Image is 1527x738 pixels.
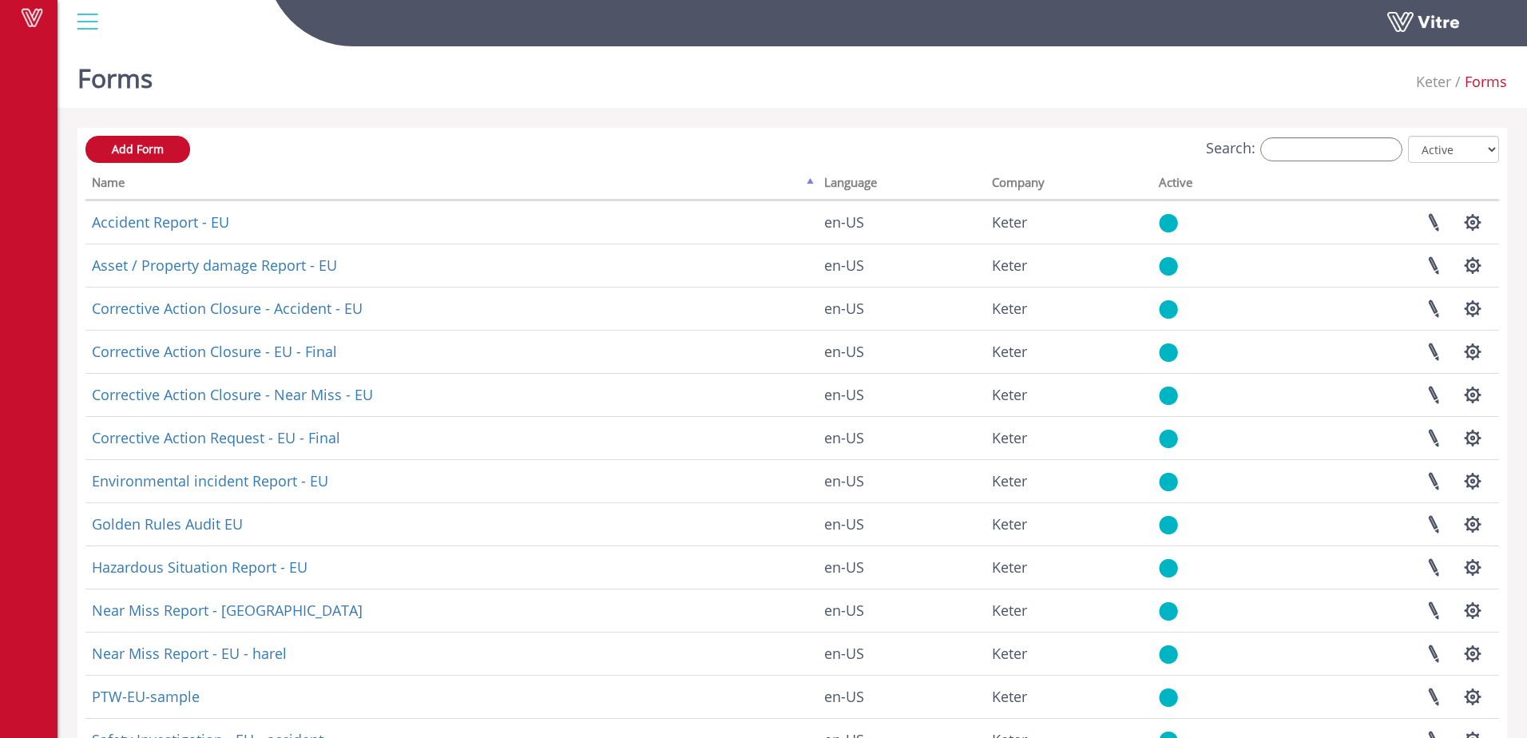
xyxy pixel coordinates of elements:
td: en-US [818,589,986,632]
th: Name: activate to sort column descending [85,170,818,200]
a: Near Miss Report - EU - harel [92,644,287,663]
label: Search: [1206,137,1402,161]
td: en-US [818,373,986,416]
img: yes [1159,645,1178,665]
span: 218 [992,342,1027,361]
img: yes [1159,429,1178,449]
a: Corrective Action Closure - Accident - EU [92,299,363,318]
span: 218 [992,601,1027,620]
a: Hazardous Situation Report - EU [92,557,307,577]
span: 218 [992,644,1027,663]
td: en-US [818,330,986,373]
th: Active [1152,170,1268,200]
span: Add Form [112,141,164,157]
img: yes [1159,688,1178,708]
span: 218 [992,385,1027,404]
td: en-US [818,502,986,546]
span: 218 [992,514,1027,534]
img: yes [1159,386,1178,406]
a: Corrective Action Closure - Near Miss - EU [92,385,373,404]
a: PTW-EU-sample [92,687,200,706]
td: en-US [818,632,986,675]
td: en-US [818,546,986,589]
img: yes [1159,343,1178,363]
span: 218 [992,471,1027,490]
span: 218 [992,212,1027,232]
span: 218 [992,687,1027,706]
span: 218 [1416,72,1451,91]
img: yes [1159,300,1178,319]
a: Corrective Action Closure - EU - Final [92,342,337,361]
img: yes [1159,256,1178,276]
td: en-US [818,244,986,287]
img: yes [1159,213,1178,233]
img: yes [1159,558,1178,578]
a: Corrective Action Request - EU - Final [92,428,340,447]
td: en-US [818,459,986,502]
a: Asset / Property damage Report - EU [92,256,337,275]
input: Search: [1260,137,1402,161]
span: 218 [992,428,1027,447]
td: en-US [818,675,986,718]
li: Forms [1451,72,1507,93]
th: Language [818,170,986,200]
td: en-US [818,287,986,330]
a: Add Form [85,136,190,163]
img: yes [1159,601,1178,621]
img: yes [1159,515,1178,535]
img: yes [1159,472,1178,492]
td: en-US [818,416,986,459]
a: Near Miss Report - [GEOGRAPHIC_DATA] [92,601,363,620]
h1: Forms [77,40,153,108]
td: en-US [818,200,986,244]
a: Golden Rules Audit EU [92,514,243,534]
th: Company [986,170,1152,200]
span: 218 [992,557,1027,577]
span: 218 [992,299,1027,318]
span: 218 [992,256,1027,275]
a: Accident Report - EU [92,212,229,232]
a: Environmental incident Report - EU [92,471,328,490]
